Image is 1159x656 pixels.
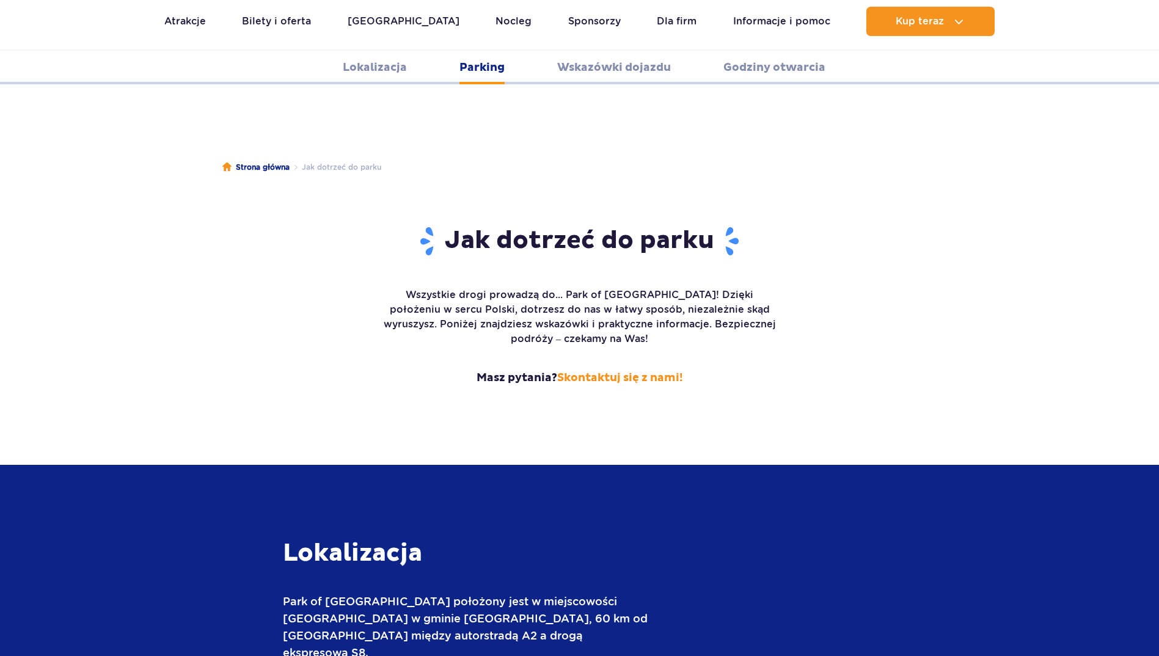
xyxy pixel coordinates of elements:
a: Parking [459,51,505,84]
h3: Lokalizacja [283,538,649,569]
a: Dla firm [657,7,696,36]
p: Wszystkie drogi prowadzą do... Park of [GEOGRAPHIC_DATA]! Dzięki położeniu w sercu Polski, dotrze... [381,288,778,346]
a: Atrakcje [164,7,206,36]
strong: Masz pytania? [381,371,778,385]
a: Sponsorzy [568,7,621,36]
a: [GEOGRAPHIC_DATA] [348,7,459,36]
a: Bilety i oferta [242,7,311,36]
a: Lokalizacja [343,51,407,84]
a: Skontaktuj się z nami! [557,371,683,385]
a: Strona główna [222,161,290,173]
li: Jak dotrzeć do parku [290,161,381,173]
a: Wskazówki dojazdu [557,51,671,84]
button: Kup teraz [866,7,995,36]
h1: Jak dotrzeć do parku [381,225,778,257]
a: Godziny otwarcia [723,51,825,84]
a: Informacje i pomoc [733,7,830,36]
a: Nocleg [495,7,532,36]
span: Kup teraz [896,16,944,27]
